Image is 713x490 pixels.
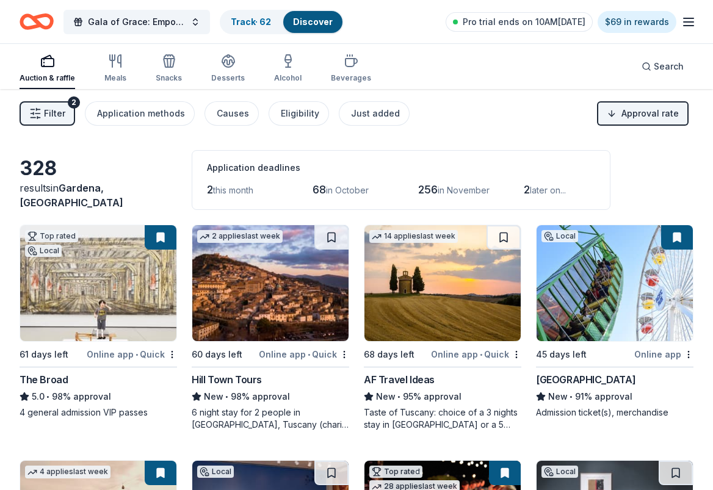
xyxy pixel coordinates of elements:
div: Online app Quick [431,347,521,362]
button: Snacks [156,49,182,89]
div: Application methods [97,106,185,121]
span: Search [654,59,684,74]
span: 68 [313,183,326,196]
div: 68 days left [364,347,414,362]
div: 45 days left [536,347,587,362]
button: Alcohol [274,49,302,89]
div: Local [541,466,578,478]
button: Causes [204,101,259,126]
span: in [20,182,123,209]
span: New [204,389,223,404]
button: Search [632,54,693,79]
a: Pro trial ends on 10AM[DATE] [446,12,593,32]
span: later on... [530,185,566,195]
div: Top rated [369,466,422,478]
a: Discover [293,16,333,27]
span: 256 [418,183,438,196]
a: $69 in rewards [598,11,676,33]
div: Desserts [211,73,245,83]
div: [GEOGRAPHIC_DATA] [536,372,635,387]
div: 14 applies last week [369,230,458,243]
div: Eligibility [281,106,319,121]
div: Local [541,230,578,242]
div: Top rated [25,230,78,242]
div: Application deadlines [207,160,595,175]
div: Online app Quick [259,347,349,362]
a: Image for The BroadTop ratedLocal61 days leftOnline app•QuickThe Broad5.0•98% approval4 general a... [20,225,177,419]
div: Meals [104,73,126,83]
button: Track· 62Discover [220,10,344,34]
span: Gala of Grace: Empowering Futures for El Porvenir [88,15,186,29]
span: Filter [44,106,65,121]
button: Eligibility [269,101,329,126]
span: New [376,389,396,404]
img: Image for Pacific Park [537,225,693,341]
div: Snacks [156,73,182,83]
span: New [548,389,568,404]
div: Local [197,466,234,478]
div: 2 [68,96,80,109]
a: Image for AF Travel Ideas14 applieslast week68 days leftOnline app•QuickAF Travel IdeasNew•95% ap... [364,225,521,431]
div: 6 night stay for 2 people in [GEOGRAPHIC_DATA], Tuscany (charity rate is $1380; retails at $2200;... [192,406,349,431]
span: Gardena, [GEOGRAPHIC_DATA] [20,182,123,209]
div: 4 general admission VIP passes [20,406,177,419]
div: Online app [634,347,693,362]
div: Beverages [331,73,371,83]
div: 328 [20,156,177,181]
button: Filter2 [20,101,75,126]
img: Image for AF Travel Ideas [364,225,521,341]
div: 98% approval [192,389,349,404]
div: 61 days left [20,347,68,362]
img: Image for The Broad [20,225,176,341]
a: Image for Pacific ParkLocal45 days leftOnline app[GEOGRAPHIC_DATA]New•91% approvalAdmission ticke... [536,225,693,419]
div: Causes [217,106,249,121]
div: Local [25,245,62,257]
span: • [397,392,400,402]
a: Track· 62 [231,16,271,27]
div: results [20,181,177,210]
button: Approval rate [597,101,689,126]
div: Just added [351,106,400,121]
span: • [570,392,573,402]
div: 60 days left [192,347,242,362]
div: Online app Quick [87,347,177,362]
span: this month [213,185,253,195]
button: Application methods [85,101,195,126]
span: • [46,392,49,402]
div: Taste of Tuscany: choice of a 3 nights stay in [GEOGRAPHIC_DATA] or a 5 night stay in [GEOGRAPHIC... [364,406,521,431]
button: Gala of Grace: Empowering Futures for El Porvenir [63,10,210,34]
span: • [480,350,482,359]
span: in October [326,185,369,195]
div: 98% approval [20,389,177,404]
div: 91% approval [536,389,693,404]
div: Alcohol [274,73,302,83]
div: Admission ticket(s), merchandise [536,406,693,419]
div: Auction & raffle [20,73,75,83]
span: • [225,392,228,402]
span: Pro trial ends on 10AM[DATE] [463,15,585,29]
button: Just added [339,101,410,126]
span: 2 [524,183,530,196]
a: Image for Hill Town Tours 2 applieslast week60 days leftOnline app•QuickHill Town ToursNew•98% ap... [192,225,349,431]
span: • [136,350,138,359]
img: Image for Hill Town Tours [192,225,349,341]
button: Auction & raffle [20,49,75,89]
span: Approval rate [621,106,679,121]
a: Home [20,7,54,36]
span: 2 [207,183,213,196]
button: Desserts [211,49,245,89]
span: • [308,350,310,359]
button: Meals [104,49,126,89]
div: AF Travel Ideas [364,372,435,387]
div: The Broad [20,372,68,387]
div: Hill Town Tours [192,372,262,387]
div: 2 applies last week [197,230,283,243]
span: in November [438,185,490,195]
span: 5.0 [32,389,45,404]
div: 4 applies last week [25,466,110,478]
button: Beverages [331,49,371,89]
div: 95% approval [364,389,521,404]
